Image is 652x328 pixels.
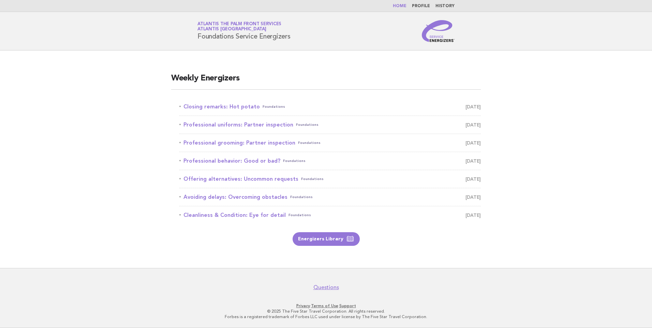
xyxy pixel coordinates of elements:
[263,102,285,111] span: Foundations
[290,192,313,202] span: Foundations
[298,138,321,148] span: Foundations
[117,309,535,314] p: © 2025 The Five Star Travel Corporation. All rights reserved.
[393,4,406,8] a: Home
[301,174,324,184] span: Foundations
[179,210,481,220] a: Cleanliness & Condition: Eye for detailFoundations [DATE]
[179,138,481,148] a: Professional grooming: Partner inspectionFoundations [DATE]
[339,303,356,308] a: Support
[465,210,481,220] span: [DATE]
[313,284,339,291] a: Questions
[179,120,481,130] a: Professional uniforms: Partner inspectionFoundations [DATE]
[293,232,360,246] a: Energizers Library
[179,156,481,166] a: Professional behavior: Good or bad?Foundations [DATE]
[465,156,481,166] span: [DATE]
[197,22,281,31] a: Atlantis The Palm Front ServicesAtlantis [GEOGRAPHIC_DATA]
[283,156,306,166] span: Foundations
[197,27,266,32] span: Atlantis [GEOGRAPHIC_DATA]
[197,22,291,40] h1: Foundations Service Energizers
[296,303,310,308] a: Privacy
[288,210,311,220] span: Foundations
[412,4,430,8] a: Profile
[465,192,481,202] span: [DATE]
[435,4,455,8] a: History
[117,303,535,309] p: · ·
[179,192,481,202] a: Avoiding delays: Overcoming obstaclesFoundations [DATE]
[311,303,338,308] a: Terms of Use
[179,102,481,111] a: Closing remarks: Hot potatoFoundations [DATE]
[422,20,455,42] img: Service Energizers
[296,120,318,130] span: Foundations
[465,102,481,111] span: [DATE]
[171,73,481,90] h2: Weekly Energizers
[117,314,535,319] p: Forbes is a registered trademark of Forbes LLC used under license by The Five Star Travel Corpora...
[465,138,481,148] span: [DATE]
[465,174,481,184] span: [DATE]
[179,174,481,184] a: Offering alternatives: Uncommon requestsFoundations [DATE]
[465,120,481,130] span: [DATE]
